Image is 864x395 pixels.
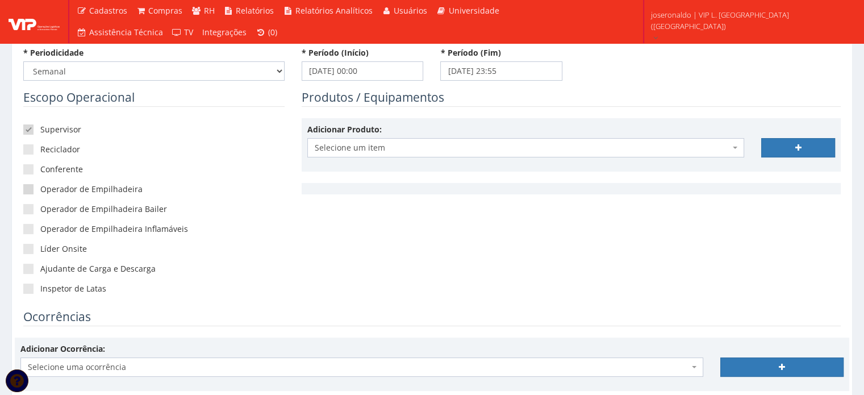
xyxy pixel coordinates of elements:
legend: Escopo Operacional [23,89,285,107]
legend: Produtos / Equipamentos [302,89,841,107]
span: TV [184,27,193,38]
span: Selecione uma ocorrência [28,361,689,373]
span: Selecione um item [307,138,744,157]
a: Integrações [198,22,251,43]
span: Integrações [202,27,247,38]
label: Operador de Empilhadeira [23,184,285,195]
a: TV [168,22,198,43]
span: Universidade [449,5,499,16]
label: Operador de Empilhadeira Bailer [23,203,285,215]
label: * Período (Fim) [440,47,500,59]
span: Relatórios [236,5,274,16]
span: Cadastros [89,5,127,16]
label: Conferente [23,164,285,175]
span: Relatórios Analíticos [295,5,373,16]
label: Ajudante de Carga e Descarga [23,263,285,275]
span: Selecione uma ocorrência [20,357,703,377]
label: Operador de Empilhadeira Inflamáveis [23,223,285,235]
span: Compras [148,5,182,16]
label: Reciclador [23,144,285,155]
a: (0) [251,22,282,43]
span: joseronaldo | VIP L. [GEOGRAPHIC_DATA] ([GEOGRAPHIC_DATA]) [651,9,849,32]
span: (0) [268,27,277,38]
label: * Periodicidade [23,47,84,59]
span: Assistência Técnica [89,27,163,38]
span: Usuários [394,5,427,16]
span: RH [204,5,215,16]
label: Adicionar Ocorrência: [20,343,105,355]
span: Selecione um item [315,142,730,153]
label: * Período (Início) [302,47,369,59]
label: Supervisor [23,124,285,135]
legend: Ocorrências [23,309,841,326]
label: Líder Onsite [23,243,285,255]
a: Assistência Técnica [72,22,168,43]
img: logo [9,13,60,30]
label: Inspetor de Latas [23,283,285,294]
label: Adicionar Produto: [307,124,382,135]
